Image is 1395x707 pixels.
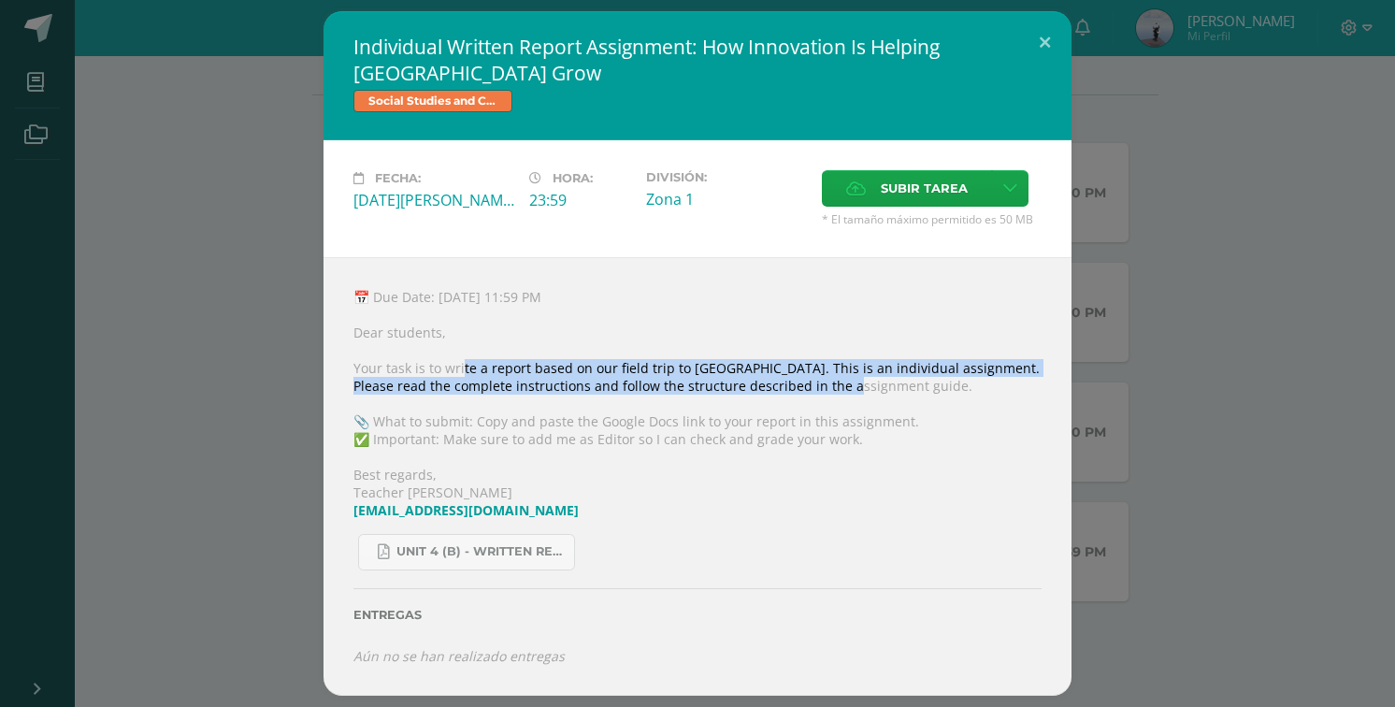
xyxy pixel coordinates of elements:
div: Zona 1 [646,189,807,209]
span: Subir tarea [881,171,968,206]
div: [DATE][PERSON_NAME] [353,190,514,210]
a: Unit 4 (B) - Written Report Assignment_ How Innovation Is Helping [GEOGRAPHIC_DATA] Grow.pdf [358,534,575,570]
span: Hora: [553,171,593,185]
span: Fecha: [375,171,421,185]
label: División: [646,170,807,184]
span: * El tamaño máximo permitido es 50 MB [822,211,1042,227]
h2: Individual Written Report Assignment: How Innovation Is Helping [GEOGRAPHIC_DATA] Grow [353,34,1042,86]
div: 📅 Due Date: [DATE] 11:59 PM Dear students, Your task is to write a report based on our field trip... [324,257,1071,696]
a: [EMAIL_ADDRESS][DOMAIN_NAME] [353,501,579,519]
button: Close (Esc) [1018,11,1071,75]
span: Social Studies and Civics I [353,90,512,112]
label: Entregas [353,608,1042,622]
div: 23:59 [529,190,631,210]
i: Aún no se han realizado entregas [353,647,565,665]
span: Unit 4 (B) - Written Report Assignment_ How Innovation Is Helping [GEOGRAPHIC_DATA] Grow.pdf [396,544,565,559]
